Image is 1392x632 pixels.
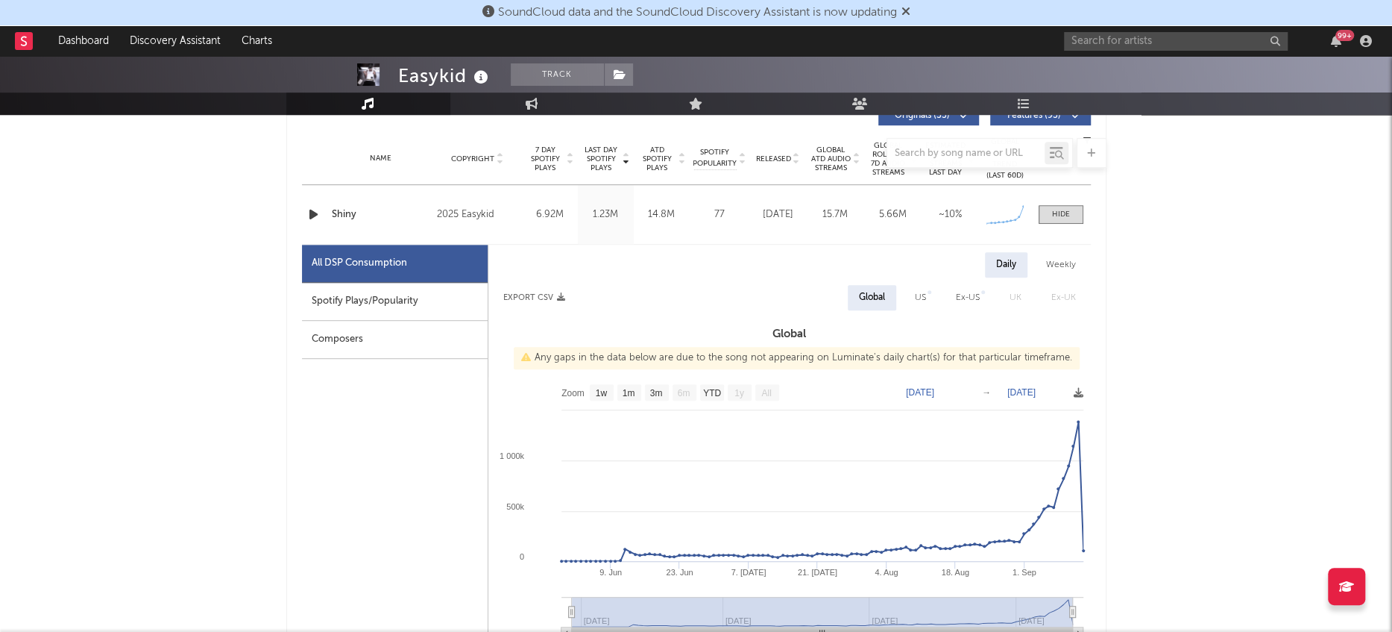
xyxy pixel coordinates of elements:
div: All DSP Consumption [312,254,407,272]
h3: Global [488,325,1091,343]
text: 1y [734,388,744,398]
text: [DATE] [906,387,934,398]
text: 23. Jun [666,568,693,577]
div: Spotify Plays/Popularity [302,283,488,321]
div: 99 + [1335,30,1354,41]
a: Shiny [332,207,429,222]
text: 500k [506,502,524,511]
text: All [761,388,771,398]
text: YTD [702,388,720,398]
div: All DSP Consumption [302,245,488,283]
text: 18. Aug [941,568,969,577]
span: Dismiss [901,7,910,19]
div: Composers [302,321,488,359]
div: Ex-US [956,289,980,307]
div: 2025 Easykid [436,206,517,224]
text: 21. [DATE] [797,568,837,577]
text: Zoom [561,388,585,398]
span: Features ( 95 ) [1000,111,1068,120]
div: US [915,289,926,307]
text: 6m [677,388,690,398]
button: Features(95) [990,106,1091,125]
button: Export CSV [503,293,565,302]
text: 0 [519,552,523,561]
text: [DATE] [1007,387,1036,398]
div: 14.8M [637,207,686,222]
button: 99+ [1331,35,1341,47]
a: Charts [231,26,283,56]
text: 9. Jun [599,568,622,577]
div: Easykid [398,63,492,88]
div: Global [859,289,885,307]
a: Discovery Assistant [119,26,231,56]
input: Search by song name or URL [887,148,1045,160]
text: 1 000k [499,451,524,460]
div: [DATE] [753,207,803,222]
button: Track [511,63,604,86]
text: 3m [649,388,662,398]
a: Dashboard [48,26,119,56]
input: Search for artists [1064,32,1288,51]
div: Weekly [1035,252,1087,278]
text: → [982,387,991,398]
span: SoundCloud data and the SoundCloud Discovery Assistant is now updating [498,7,897,19]
div: 77 [693,207,746,222]
div: ~ 10 % [925,207,975,222]
text: 1. Sep [1012,568,1036,577]
span: Originals ( 55 ) [888,111,957,120]
div: 6.92M [526,207,574,222]
div: 5.66M [868,207,918,222]
div: Daily [985,252,1027,278]
text: 1m [622,388,634,398]
text: 7. [DATE] [731,568,766,577]
button: Originals(55) [878,106,979,125]
div: Any gaps in the data below are due to the song not appearing on Luminate's daily chart(s) for tha... [514,347,1080,369]
text: 1w [595,388,607,398]
div: 15.7M [810,207,860,222]
div: 1.23M [582,207,630,222]
div: Global Streaming Trend (Last 60D) [983,137,1027,181]
text: 4. Aug [875,568,898,577]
